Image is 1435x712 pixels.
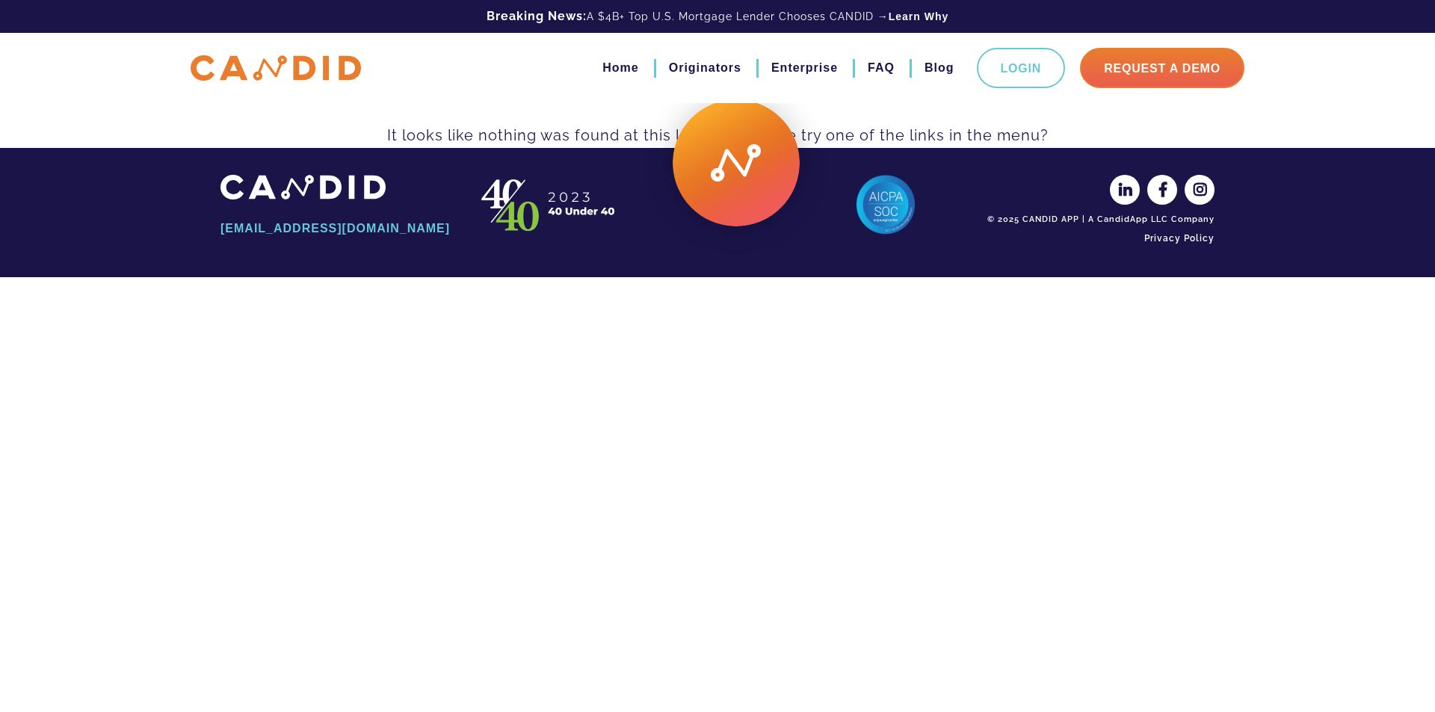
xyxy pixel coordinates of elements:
a: Request A Demo [1080,48,1244,88]
a: Learn Why [889,9,949,24]
a: FAQ [868,55,895,81]
b: Breaking News: [487,9,587,23]
a: Privacy Policy [983,226,1215,251]
p: It looks like nothing was found at this location. Maybe try one of the links in the menu? [220,123,1215,148]
a: Enterprise [771,55,838,81]
a: Blog [925,55,954,81]
div: © 2025 CANDID APP | A CandidApp LLC Company [983,214,1215,226]
a: Login [977,48,1066,88]
a: Home [602,55,638,81]
img: CANDID APP [475,175,624,235]
img: CANDID APP [220,175,386,199]
img: AICPA SOC 2 [856,175,916,235]
a: Originators [669,55,741,81]
img: CANDID APP [191,55,361,81]
a: [EMAIL_ADDRESS][DOMAIN_NAME] [220,216,452,241]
